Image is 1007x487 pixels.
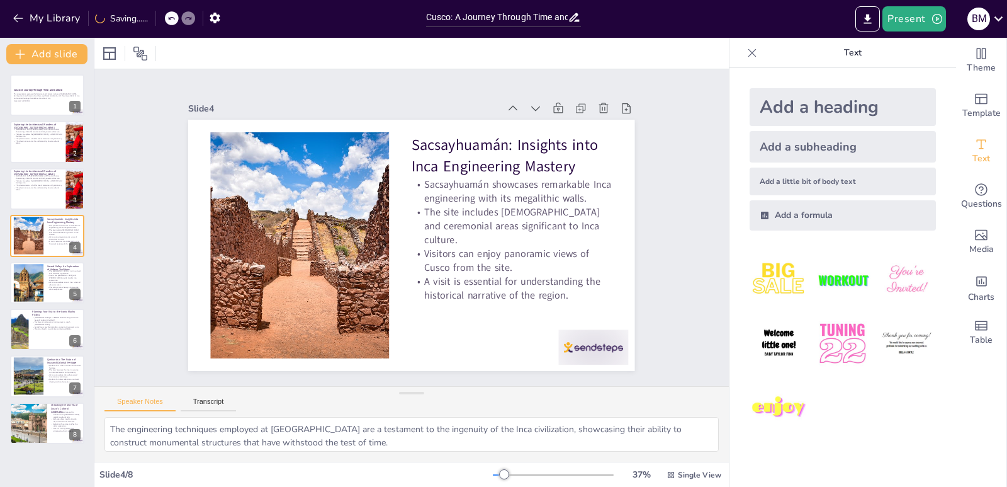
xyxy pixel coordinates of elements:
[6,44,87,64] button: Add slide
[104,398,176,411] button: Speaker Notes
[449,166,615,343] p: Sacsayhuamán: Insights into Inca Engineering Mastery
[14,180,62,184] p: Visitors can explore the [GEOGRAPHIC_DATA], a UNESCO World Heritage site.
[14,186,62,191] p: The plaza is a must-visit for understanding Cusco's cultural fabric.
[377,241,532,409] p: Visitors can enjoy panoramic views of Cusco from the site.
[99,43,120,64] div: Layout
[47,217,81,224] p: Sacsayhuamán: Insights into Inca Engineering Mastery
[69,289,81,300] div: 5
[47,369,81,374] p: The site showcases the Incas' reverence for natural elements and spirituality.
[51,403,81,414] p: Unlocking the Secrets of Cusco's Cultural Landmarks
[877,251,936,309] img: 3.jpeg
[750,88,936,126] div: Add a heading
[47,286,81,290] p: The valley's scenic beauty enhances the visitor experience.
[956,83,1006,129] div: Add ready made slides
[47,281,81,285] p: Visitors can explore ancient Inca ruins and vibrant markets.
[968,290,994,304] span: Charts
[32,328,81,331] p: Planning ahead is crucial due to ticket availability.
[47,365,81,369] p: Qorikancha is a fusion of Inca and colonial heritage.
[962,106,1001,120] span: Template
[14,169,62,176] p: Exploring the Architectural Wonders of [GEOGRAPHIC_DATA][PERSON_NAME]
[750,251,808,309] img: 1.jpeg
[104,417,719,452] textarea: The engineering techniques employed at [GEOGRAPHIC_DATA] are a testament to the ingenuity of the ...
[47,374,81,378] p: Visitors can explore the well-preserved Inca masonry techniques.
[95,13,148,25] div: Saving......
[877,314,936,373] img: 6.jpeg
[356,259,511,427] p: A visit is essential for understanding the historical narrative of the region.
[882,6,945,32] button: Present
[47,224,81,229] p: Sacsayhuamán showcases remarkable Inca engineering with its megalithic walls.
[967,61,996,75] span: Theme
[10,355,84,397] div: 7
[956,174,1006,219] div: Get real-time input from your audience
[956,129,1006,174] div: Add text boxes
[14,93,81,100] p: This presentation explores the historical and cultural richness of [GEOGRAPHIC_DATA], delving int...
[99,469,493,481] div: Slide 4 / 8
[813,251,872,309] img: 2.jpeg
[398,212,563,389] p: The site includes [DEMOGRAPHIC_DATA] and ceremonial areas significant to Inca culture.
[813,314,872,373] img: 5.jpeg
[750,168,936,195] div: Add a little bit of body text
[69,101,81,112] div: 1
[10,262,84,304] div: https://cdn.sendsteps.com/images/logo/sendsteps_logo_white.pnghttps://cdn.sendsteps.com/images/lo...
[69,335,81,347] div: 6
[32,321,81,326] p: Travelers can take scenic train journeys to reach [GEOGRAPHIC_DATA].
[69,148,81,159] div: 2
[14,133,62,137] p: Visitors can explore the [GEOGRAPHIC_DATA], a UNESCO World Heritage site.
[51,427,81,432] p: Cusco is a living history that animates its vibrant streets.
[69,429,81,440] div: 8
[10,168,84,210] div: https://cdn.sendsteps.com/images/logo/sendsteps_logo_white.pnghttps://cdn.sendsteps.com/images/lo...
[10,309,84,350] div: https://cdn.sendsteps.com/images/logo/sendsteps_logo_white.pnghttps://cdn.sendsteps.com/images/lo...
[47,358,81,365] p: Qorikancha: The Fusion of Inca and Colonial Heritage
[762,38,943,68] p: Text
[10,403,84,444] div: 8
[961,197,1002,211] span: Questions
[32,317,81,321] p: [GEOGRAPHIC_DATA] is a UNESCO World Heritage site and a Seven Wonder of the World.
[750,131,936,163] div: Add a subheading
[32,326,81,328] p: Guided tours provide invaluable context to the ancient ruins.
[429,194,583,362] p: Sacsayhuamán showcases remarkable Inca engineering with its megalithic walls.
[14,122,62,129] p: Exploring the Architectural Wonders of [GEOGRAPHIC_DATA][PERSON_NAME]
[14,184,62,186] p: The plaza serves as a hub for local commerce and gastronomy.
[10,215,84,256] div: https://cdn.sendsteps.com/images/logo/sendsteps_logo_white.pnghttps://cdn.sendsteps.com/images/lo...
[47,236,81,241] p: Visitors can enjoy panoramic views of Cusco from the site.
[47,379,81,383] p: Qorikancha invites reflection on cultural identity and transformation.
[47,274,81,281] p: Towns like [GEOGRAPHIC_DATA] and [PERSON_NAME] provide insights into Andean life.
[51,423,81,427] p: Exploring these sites enriches the visitor experience.
[969,243,994,256] span: Media
[956,219,1006,265] div: Add images, graphics, shapes or video
[967,6,990,32] button: B M
[14,128,62,132] p: [GEOGRAPHIC_DATA][PERSON_NAME] is the heart of Cusco, showcasing a blend of colonial and indigeno...
[956,265,1006,310] div: Add charts and graphs
[678,470,721,480] span: Single View
[51,411,81,418] p: Cusco's landmarks reveal its evolution from [GEOGRAPHIC_DATA] capital to cultural hub.
[69,382,81,394] div: 7
[14,175,62,180] p: [GEOGRAPHIC_DATA][PERSON_NAME] is the heart of Cusco, showcasing a blend of colonial and indigeno...
[10,121,84,163] div: https://cdn.sendsteps.com/images/logo/sendsteps_logo_white.pnghttps://cdn.sendsteps.com/images/lo...
[967,8,990,30] div: B M
[426,8,568,26] input: Insert title
[14,137,62,140] p: The plaza serves as a hub for local commerce and gastronomy.
[69,242,81,253] div: 4
[9,8,86,28] button: My Library
[972,152,990,166] span: Text
[855,6,880,32] button: Export to PowerPoint
[750,379,808,437] img: 7.jpeg
[956,38,1006,83] div: Change the overall theme
[626,469,656,481] div: 37 %
[10,74,84,116] div: https://cdn.sendsteps.com/images/logo/sendsteps_logo_white.pnghttps://cdn.sendsteps.com/images/lo...
[14,140,62,144] p: The plaza is a must-visit for understanding Cusco's cultural fabric.
[14,88,62,91] strong: Cusco: A Journey Through Time and Culture
[47,229,81,236] p: The site includes [DEMOGRAPHIC_DATA] and ceremonial areas significant to Inca culture.
[47,241,81,245] p: A visit is essential for understanding the historical narrative of the region.
[750,314,808,373] img: 4.jpeg
[14,100,81,102] p: Generated with [URL]
[970,333,993,347] span: Table
[956,310,1006,355] div: Add a table
[133,46,148,61] span: Position
[69,195,81,206] div: 3
[47,270,81,274] p: The [GEOGRAPHIC_DATA] is rich in cultural and historical significance.
[181,398,237,411] button: Transcript
[51,418,81,422] p: Each site offers insights into the city’s rich historical narrative.
[750,200,936,231] div: Add a formula
[32,310,81,317] p: Planning Your Visit to the Iconic Machu Picchu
